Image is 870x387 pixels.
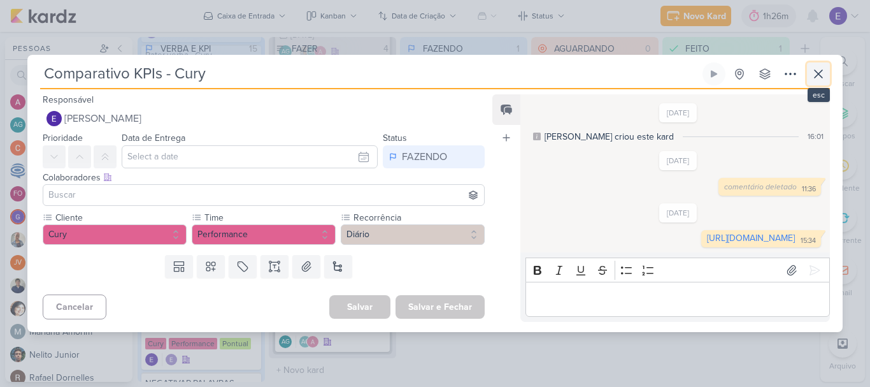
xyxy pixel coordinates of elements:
button: FAZENDO [383,145,485,168]
div: FAZENDO [402,149,447,164]
label: Data de Entrega [122,133,185,143]
label: Time [203,211,336,224]
div: 16:01 [808,131,824,142]
label: Cliente [54,211,187,224]
div: Colaboradores [43,171,485,184]
div: [PERSON_NAME] criou este kard [545,130,674,143]
div: Editor editing area: main [525,282,830,317]
button: [PERSON_NAME] [43,107,485,130]
div: esc [808,88,830,102]
button: Cury [43,224,187,245]
label: Responsável [43,94,94,105]
button: Performance [192,224,336,245]
div: Ligar relógio [709,69,719,79]
img: Eduardo Quaresma [46,111,62,126]
div: 11:36 [802,184,816,194]
label: Status [383,133,407,143]
a: [URL][DOMAIN_NAME] [707,233,795,244]
input: Select a date [122,145,378,168]
button: Diário [341,224,485,245]
label: Recorrência [352,211,485,224]
button: Cancelar [43,295,106,319]
div: 15:34 [801,236,816,246]
span: [PERSON_NAME] [64,111,141,126]
div: Editor toolbar [525,258,830,282]
span: comentário deletado [724,182,797,191]
input: Buscar [46,187,481,203]
label: Prioridade [43,133,83,143]
input: Kard Sem Título [40,62,700,85]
